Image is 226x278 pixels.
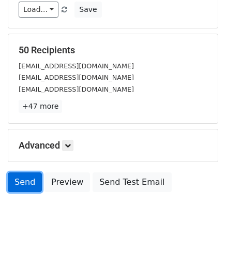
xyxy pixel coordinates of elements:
[19,45,207,56] h5: 50 Recipients
[19,100,62,113] a: +47 more
[19,85,134,93] small: [EMAIL_ADDRESS][DOMAIN_NAME]
[19,2,58,18] a: Load...
[19,74,134,81] small: [EMAIL_ADDRESS][DOMAIN_NAME]
[19,140,207,151] h5: Advanced
[19,62,134,70] small: [EMAIL_ADDRESS][DOMAIN_NAME]
[93,172,171,192] a: Send Test Email
[8,172,42,192] a: Send
[74,2,101,18] button: Save
[44,172,90,192] a: Preview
